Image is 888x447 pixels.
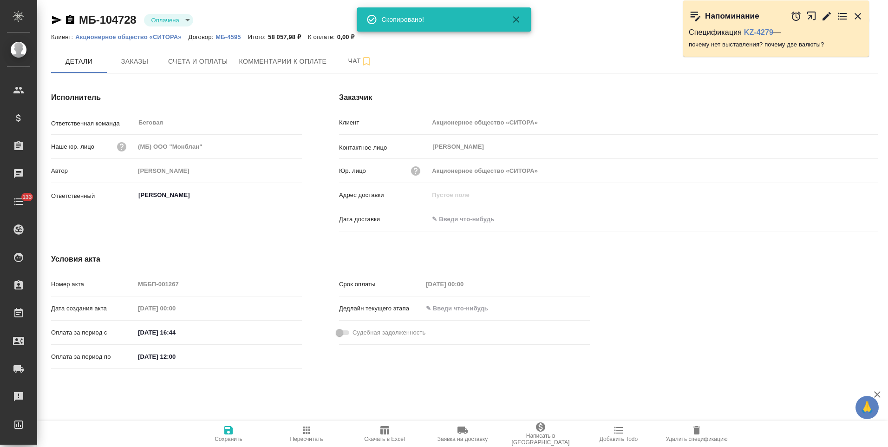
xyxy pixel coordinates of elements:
[51,33,75,40] p: Клиент:
[429,164,878,177] input: Пустое поле
[75,33,188,40] a: Акционерное общество «СИТОРА»
[423,302,504,315] input: ✎ Введи что-нибудь
[51,352,135,362] p: Оплата за период по
[429,116,878,129] input: Пустое поле
[144,14,193,26] div: Оплачена
[189,33,216,40] p: Договор:
[339,215,429,224] p: Дата доставки
[361,56,372,67] svg: Подписаться
[339,280,423,289] p: Срок оплаты
[423,277,504,291] input: Пустое поле
[790,11,802,22] button: Отложить
[57,56,101,67] span: Детали
[51,280,135,289] p: Номер акта
[339,118,429,127] p: Клиент
[168,56,228,67] span: Счета и оплаты
[806,6,817,26] button: Открыть в новой вкладке
[821,11,832,22] button: Редактировать
[744,28,773,36] a: KZ-4279
[382,15,498,24] div: Скопировано!
[51,119,135,128] p: Ответственная команда
[248,33,268,40] p: Итого:
[51,14,62,26] button: Скопировать ссылку для ЯМессенджера
[339,191,429,200] p: Адрес доставки
[689,40,863,49] p: почему нет выставления? почему две валюты?
[855,396,879,419] button: 🙏
[689,28,863,37] p: Спецификация —
[339,304,423,313] p: Дедлайн текущего этапа
[51,254,590,265] h4: Условия акта
[65,14,76,26] button: Скопировать ссылку
[429,212,510,226] input: ✎ Введи что-нибудь
[51,304,135,313] p: Дата создания акта
[51,142,94,151] p: Наше юр. лицо
[339,143,429,152] p: Контактное лицо
[859,398,875,417] span: 🙏
[135,140,302,153] input: Пустое поле
[705,12,759,21] p: Напоминание
[135,350,216,363] input: ✎ Введи что-нибудь
[215,33,248,40] p: МБ-4595
[51,92,302,103] h4: Исполнитель
[135,277,302,291] input: Пустое поле
[51,166,135,176] p: Автор
[505,14,528,25] button: Закрыть
[852,11,863,22] button: Закрыть
[135,164,302,177] input: Пустое поле
[75,33,188,40] p: Акционерное общество «СИТОРА»
[337,33,362,40] p: 0,00 ₽
[297,194,299,196] button: Open
[353,328,425,337] span: Судебная задолженность
[339,166,366,176] p: Юр. лицо
[79,13,137,26] a: МБ-104728
[239,56,327,67] span: Комментарии к оплате
[2,190,35,213] a: 133
[308,33,337,40] p: К оплате:
[837,11,848,22] button: Перейти в todo
[429,188,878,202] input: Пустое поле
[215,33,248,40] a: МБ-4595
[268,33,308,40] p: 58 057,98 ₽
[51,328,135,337] p: Оплата за период с
[135,302,216,315] input: Пустое поле
[17,192,38,202] span: 133
[149,16,182,24] button: Оплачена
[135,326,216,339] input: ✎ Введи что-нибудь
[339,92,878,103] h4: Заказчик
[112,56,157,67] span: Заказы
[338,55,382,67] span: Чат
[51,191,135,201] p: Ответственный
